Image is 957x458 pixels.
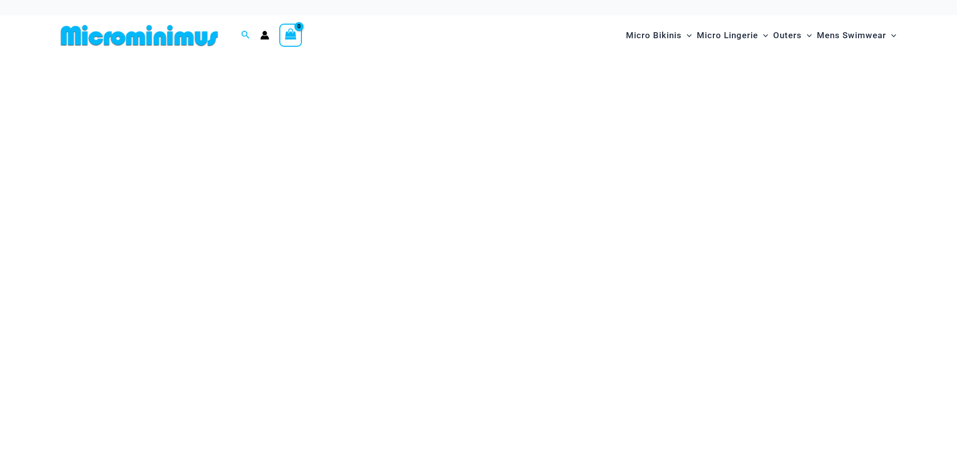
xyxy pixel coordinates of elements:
span: Menu Toggle [682,23,692,48]
a: OutersMenu ToggleMenu Toggle [771,20,814,51]
a: Micro BikinisMenu ToggleMenu Toggle [623,20,694,51]
a: Micro LingerieMenu ToggleMenu Toggle [694,20,771,51]
a: View Shopping Cart, empty [279,24,302,47]
span: Micro Bikinis [626,23,682,48]
img: MM SHOP LOGO FLAT [57,24,222,47]
span: Menu Toggle [886,23,896,48]
span: Menu Toggle [802,23,812,48]
span: Menu Toggle [758,23,768,48]
a: Account icon link [260,31,269,40]
a: Search icon link [241,29,250,42]
span: Micro Lingerie [697,23,758,48]
nav: Site Navigation [622,19,901,52]
span: Outers [773,23,802,48]
span: Mens Swimwear [817,23,886,48]
a: Mens SwimwearMenu ToggleMenu Toggle [814,20,899,51]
